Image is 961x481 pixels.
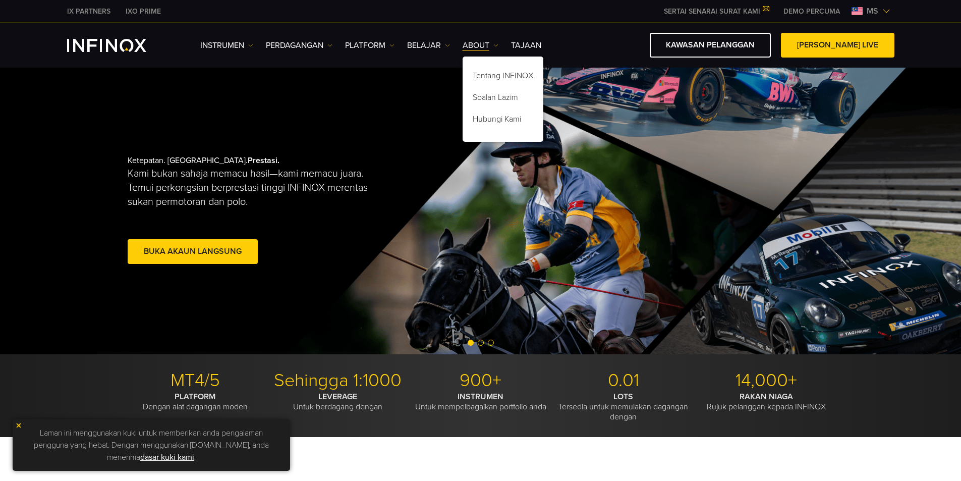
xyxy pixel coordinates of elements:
[699,369,834,392] p: 14,000+
[407,39,450,51] a: Belajar
[463,88,543,110] a: Soalan Lazim
[488,340,494,346] span: Go to slide 3
[463,67,543,88] a: Tentang INFINOX
[266,39,332,51] a: PERDAGANGAN
[656,7,776,16] a: SERTAI SENARAI SURAT KAMI
[118,6,168,17] a: INFINOX
[270,392,406,412] p: Untuk berdagang dengan
[650,33,771,58] a: KAWASAN PELANGGAN
[318,392,357,402] strong: LEVERAGE
[200,39,253,51] a: Instrumen
[699,392,834,412] p: Rujuk pelanggan kepada INFINOX
[776,6,847,17] a: INFINOX MENU
[128,167,382,209] p: Kami bukan sahaja memacu hasil—kami memacu juara. Temui perkongsian berprestasi tinggi INFINOX me...
[478,340,484,346] span: Go to slide 2
[128,369,263,392] p: MT4/5
[863,5,882,17] span: ms
[175,392,215,402] strong: PLATFORM
[613,392,633,402] strong: LOTS
[511,39,541,51] a: Tajaan
[67,39,170,52] a: INFINOX Logo
[270,369,406,392] p: Sehingga 1:1000
[463,39,498,51] a: ABOUT
[128,139,445,283] div: Ketepatan. [GEOGRAPHIC_DATA].
[556,392,691,422] p: Tersedia untuk memulakan dagangan dengan
[18,424,285,466] p: Laman ini menggunakan kuki untuk memberikan anda pengalaman pengguna yang hebat. Dengan menggunak...
[468,340,474,346] span: Go to slide 1
[345,39,394,51] a: PLATFORM
[60,6,118,17] a: INFINOX
[15,422,22,429] img: yellow close icon
[463,110,543,132] a: Hubungi Kami
[740,392,793,402] strong: RAKAN NIAGA
[128,392,263,412] p: Dengan alat dagangan moden
[140,452,194,462] a: dasar kuki kami
[556,369,691,392] p: 0.01
[413,392,548,412] p: Untuk mempelbagaikan portfolio anda
[128,239,258,264] a: Buka Akaun Langsung
[413,369,548,392] p: 900+
[248,155,279,166] strong: Prestasi.
[781,33,894,58] a: [PERSON_NAME] LIVE
[458,392,503,402] strong: INSTRUMEN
